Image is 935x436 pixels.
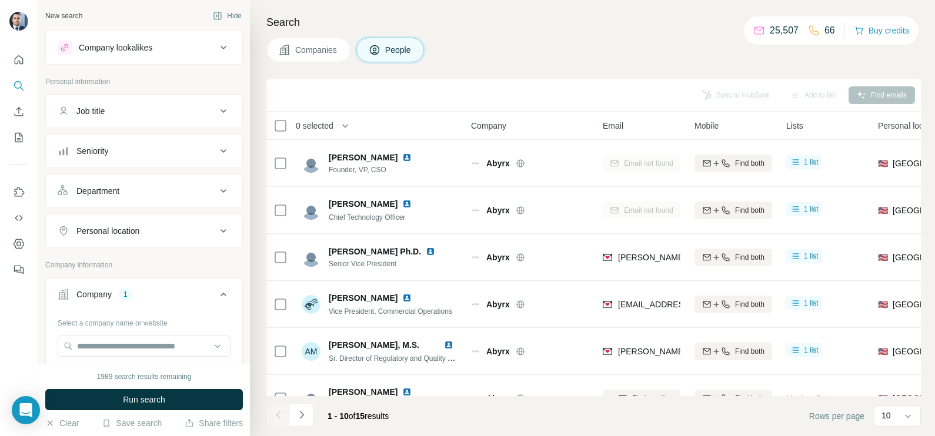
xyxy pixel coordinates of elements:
[878,299,888,310] span: 🇺🇸
[9,233,28,254] button: Dashboard
[302,201,320,220] img: Avatar
[786,120,803,132] span: Lists
[402,153,412,162] img: LinkedIn logo
[45,260,243,270] p: Company information
[46,280,242,313] button: Company1
[786,394,827,403] span: Not in a list
[694,120,719,132] span: Mobile
[302,248,320,267] img: Avatar
[471,300,480,309] img: Logo of Abyrx
[329,386,398,398] span: [PERSON_NAME]
[302,389,320,408] img: Avatar
[881,410,891,421] p: 10
[632,393,664,404] span: Find email
[804,157,819,167] span: 1 list
[302,154,320,173] img: Avatar
[471,347,480,356] img: Logo of Abyrx
[471,394,480,403] img: Logo of Abyrx
[804,251,819,261] span: 1 list
[486,393,510,404] span: Abyrx
[804,345,819,355] span: 1 list
[76,225,139,237] div: Personal location
[804,298,819,308] span: 1 list
[603,120,623,132] span: Email
[735,158,764,169] span: Find both
[471,253,480,262] img: Logo of Abyrx
[329,246,421,257] span: [PERSON_NAME] Ph.D.
[329,213,405,222] span: Chief Technology Officer
[185,417,243,429] button: Share filters
[694,155,772,172] button: Find both
[9,101,28,122] button: Enrich CSV
[12,396,40,424] div: Open Intercom Messenger
[295,44,338,56] span: Companies
[45,417,79,429] button: Clear
[603,299,612,310] img: provider findymail logo
[486,157,510,169] span: Abyrx
[824,24,835,38] p: 66
[302,295,320,314] img: Avatar
[45,11,82,21] div: New search
[9,207,28,229] button: Use Surfe API
[486,346,510,357] span: Abyrx
[402,387,412,397] img: LinkedIn logo
[770,24,799,38] p: 25,507
[471,206,480,215] img: Logo of Abyrx
[76,185,119,197] div: Department
[618,300,757,309] span: [EMAIL_ADDRESS][DOMAIN_NAME]
[76,289,112,300] div: Company
[328,411,389,421] span: results
[603,346,612,357] img: provider findymail logo
[735,393,764,404] span: Find both
[694,343,772,360] button: Find both
[694,296,772,313] button: Find both
[486,204,510,216] span: Abyrx
[329,152,398,163] span: [PERSON_NAME]
[97,371,192,382] div: 1989 search results remaining
[809,410,864,422] span: Rows per page
[9,259,28,280] button: Feedback
[402,293,412,303] img: LinkedIn logo
[119,289,132,300] div: 1
[603,251,612,263] img: provider findymail logo
[329,259,440,269] span: Senior Vice President
[878,204,888,216] span: 🇺🇸
[402,199,412,209] img: LinkedIn logo
[618,347,825,356] span: [PERSON_NAME][EMAIL_ADDRESS][DOMAIN_NAME]
[266,14,921,31] h4: Search
[302,342,320,361] div: AM
[76,105,105,117] div: Job title
[486,299,510,310] span: Abyrx
[878,251,888,263] span: 🇺🇸
[471,159,480,168] img: Logo of Abyrx
[426,247,435,256] img: LinkedIn logo
[878,157,888,169] span: 🇺🇸
[329,292,398,304] span: [PERSON_NAME]
[471,120,506,132] span: Company
[618,253,825,262] span: [PERSON_NAME][EMAIL_ADDRESS][DOMAIN_NAME]
[102,417,162,429] button: Save search
[45,389,243,410] button: Run search
[290,403,313,427] button: Navigate to next page
[46,97,242,125] button: Job title
[385,44,412,56] span: People
[45,76,243,87] p: Personal information
[735,252,764,263] span: Find both
[694,202,772,219] button: Find both
[9,12,28,31] img: Avatar
[356,411,365,421] span: 15
[878,346,888,357] span: 🇺🇸
[296,120,333,132] span: 0 selected
[329,353,467,363] span: Sr. Director of Regulatory and Quality Affairs
[9,182,28,203] button: Use Surfe on LinkedIn
[735,205,764,216] span: Find both
[804,204,819,214] span: 1 list
[603,390,680,407] button: Find email
[694,249,772,266] button: Find both
[46,33,242,62] button: Company lookalikes
[735,299,764,310] span: Find both
[486,251,510,263] span: Abyrx
[9,49,28,71] button: Quick start
[123,394,165,405] span: Run search
[46,177,242,205] button: Department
